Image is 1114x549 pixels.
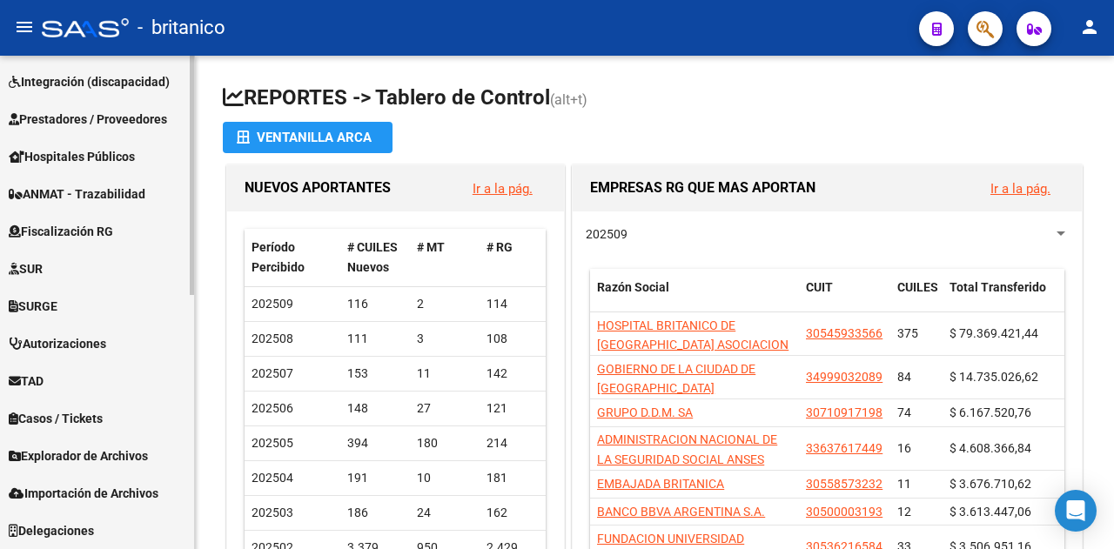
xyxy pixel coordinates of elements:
div: 191 [347,468,403,488]
span: Prestadores / Proveedores [9,110,167,129]
button: Ir a la pág. [459,172,547,204]
div: 142 [487,364,542,384]
span: 375 [897,326,918,340]
span: (alt+t) [550,91,587,108]
datatable-header-cell: # RG [480,229,549,286]
mat-icon: menu [14,17,35,37]
span: EMPRESAS RG QUE MAS APORTAN [590,179,815,196]
span: Delegaciones [9,521,94,540]
span: 202507 [252,366,293,380]
span: Importación de Archivos [9,484,158,503]
span: CUILES [897,280,938,294]
span: ADMINISTRACION NACIONAL DE LA SEGURIDAD SOCIAL ANSES [597,432,777,466]
span: $ 3.613.447,06 [950,505,1031,519]
span: EMBAJADA BRITANICA [597,477,724,491]
div: 11 [417,364,473,384]
span: 30558573232 [806,477,882,491]
span: Explorador de Archivos [9,446,148,465]
span: Total Transferido [950,280,1046,294]
span: $ 79.369.421,44 [950,326,1038,340]
span: Razón Social [597,280,669,294]
span: 84 [897,370,911,384]
div: 114 [487,294,542,314]
span: SURGE [9,297,57,316]
span: SUR [9,259,43,278]
button: Ventanilla ARCA [223,122,393,153]
span: 30545933566 [806,326,882,340]
span: $ 3.676.710,62 [950,477,1031,491]
div: 3 [417,329,473,349]
span: GOBIERNO DE LA CIUDAD DE [GEOGRAPHIC_DATA] [597,362,755,396]
datatable-header-cell: CUILES [890,269,943,326]
datatable-header-cell: # CUILES Nuevos [340,229,410,286]
span: 202504 [252,471,293,485]
span: - britanico [138,9,225,47]
span: HOSPITAL BRITANICO DE [GEOGRAPHIC_DATA] ASOCIACION CIVIL [597,318,789,372]
div: 394 [347,433,403,453]
a: Ir a la pág. [473,181,533,197]
datatable-header-cell: CUIT [799,269,890,326]
span: 33637617449 [806,441,882,455]
span: 202509 [252,297,293,311]
h1: REPORTES -> Tablero de Control [223,84,1086,114]
div: 27 [417,398,473,418]
span: 11 [897,477,911,491]
div: 148 [347,398,403,418]
datatable-header-cell: Período Percibido [245,229,340,286]
div: 181 [487,468,542,488]
span: GRUPO D.D.M. SA [597,405,693,419]
span: $ 6.167.520,76 [950,405,1031,419]
span: Casos / Tickets [9,409,103,428]
span: 74 [897,405,911,419]
div: 116 [347,294,403,314]
span: ANMAT - Trazabilidad [9,184,145,204]
span: 202509 [586,227,627,241]
button: Ir a la pág. [976,172,1064,204]
span: 202506 [252,401,293,415]
span: # CUILES Nuevos [347,240,398,274]
a: Ir a la pág. [990,181,1050,197]
span: # RG [487,240,513,254]
div: 153 [347,364,403,384]
span: Período Percibido [252,240,305,274]
span: Autorizaciones [9,334,106,353]
span: # MT [417,240,445,254]
span: 12 [897,505,911,519]
div: 10 [417,468,473,488]
span: Fiscalización RG [9,222,113,241]
div: 111 [347,329,403,349]
div: 108 [487,329,542,349]
span: 202503 [252,505,293,519]
mat-icon: person [1079,17,1100,37]
span: $ 4.608.366,84 [950,441,1031,455]
span: Hospitales Públicos [9,147,135,166]
div: 24 [417,503,473,523]
span: BANCO BBVA ARGENTINA S.A. [597,505,765,519]
span: 202508 [252,331,293,345]
div: 162 [487,503,542,523]
div: 186 [347,503,403,523]
span: 202505 [252,436,293,450]
span: CUIT [806,280,833,294]
span: NUEVOS APORTANTES [245,179,391,196]
span: 16 [897,441,911,455]
div: 214 [487,433,542,453]
div: 2 [417,294,473,314]
span: 34999032089 [806,370,882,384]
datatable-header-cell: Total Transferido [943,269,1064,326]
datatable-header-cell: # MT [410,229,480,286]
span: 30710917198 [806,405,882,419]
span: TAD [9,372,44,391]
datatable-header-cell: Razón Social [590,269,799,326]
div: 180 [417,433,473,453]
span: $ 14.735.026,62 [950,370,1038,384]
div: 121 [487,398,542,418]
div: Ventanilla ARCA [237,122,379,153]
div: Open Intercom Messenger [1055,490,1097,532]
span: Integración (discapacidad) [9,72,170,91]
span: 30500003193 [806,505,882,519]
